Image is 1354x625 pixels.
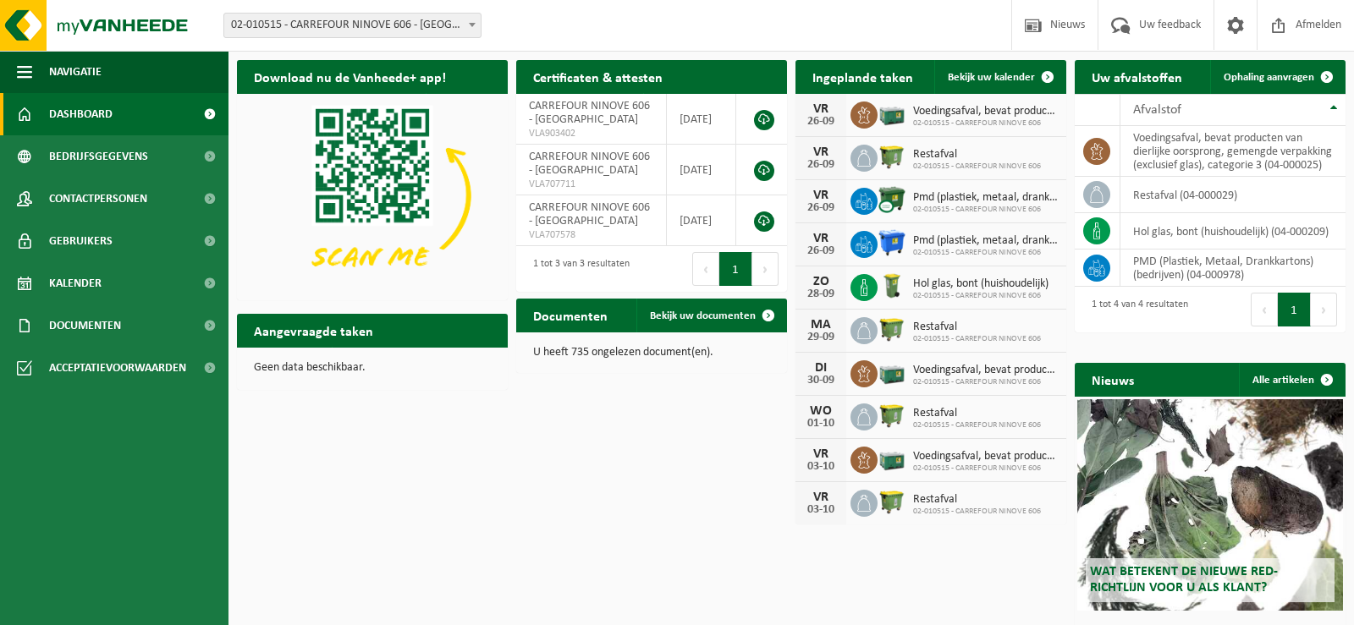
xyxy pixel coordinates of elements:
[237,60,463,93] h2: Download nu de Vanheede+ app!
[1278,293,1311,326] button: 1
[237,94,508,297] img: Download de VHEPlus App
[804,418,838,430] div: 01-10
[49,51,102,93] span: Navigatie
[516,60,680,93] h2: Certificaten & attesten
[913,277,1049,291] span: Hol glas, bont (huishoudelijk)
[1251,293,1278,326] button: Previous
[49,220,113,262] span: Gebruikers
[913,118,1058,129] span: 02-010515 - CARREFOUR NINOVE 606
[752,252,779,286] button: Next
[913,148,1041,162] span: Restafval
[913,291,1049,301] span: 02-010515 - CARREFOUR NINOVE 606
[913,248,1058,258] span: 02-010515 - CARREFOUR NINOVE 606
[913,205,1058,215] span: 02-010515 - CARREFOUR NINOVE 606
[529,127,653,140] span: VLA903402
[49,93,113,135] span: Dashboard
[913,377,1058,387] span: 02-010515 - CARREFOUR NINOVE 606
[49,304,121,347] span: Documenten
[1120,177,1346,213] td: restafval (04-000029)
[49,347,186,389] span: Acceptatievoorwaarden
[719,252,752,286] button: 1
[804,332,838,343] div: 29-09
[804,504,838,516] div: 03-10
[1090,565,1278,595] span: Wat betekent de nieuwe RED-richtlijn voor u als klant?
[804,491,838,504] div: VR
[1239,363,1344,397] a: Alle artikelen
[667,195,736,246] td: [DATE]
[223,13,482,38] span: 02-010515 - CARREFOUR NINOVE 606 - NINOVE
[913,450,1058,463] span: Voedingsafval, bevat producten van dierlijke oorsprong, gemengde verpakking (exc...
[878,315,906,343] img: WB-1100-HPE-GN-50
[529,151,650,177] span: CARREFOUR NINOVE 606 - [GEOGRAPHIC_DATA]
[254,362,491,374] p: Geen data beschikbaar.
[49,135,148,178] span: Bedrijfsgegevens
[804,288,838,300] div: 28-09
[913,364,1058,377] span: Voedingsafval, bevat producten van dierlijke oorsprong, gemengde verpakking (exc...
[1075,363,1151,396] h2: Nieuws
[529,228,653,242] span: VLA707578
[804,318,838,332] div: MA
[913,507,1041,517] span: 02-010515 - CARREFOUR NINOVE 606
[516,299,625,332] h2: Documenten
[1311,293,1337,326] button: Next
[529,100,650,126] span: CARREFOUR NINOVE 606 - [GEOGRAPHIC_DATA]
[913,463,1058,474] span: 02-010515 - CARREFOUR NINOVE 606
[650,310,756,321] span: Bekijk uw documenten
[804,375,838,387] div: 30-09
[1075,60,1199,93] h2: Uw afvalstoffen
[878,444,906,473] img: PB-LB-0680-HPE-GN-01
[533,347,770,359] p: U heeft 735 ongelezen document(en).
[667,145,736,195] td: [DATE]
[804,102,838,116] div: VR
[878,271,906,300] img: WB-0140-HPE-GN-50
[878,185,906,214] img: WB-1100-CU
[913,420,1041,430] span: 02-010515 - CARREFOUR NINOVE 606
[913,493,1041,507] span: Restafval
[913,162,1041,172] span: 02-010515 - CARREFOUR NINOVE 606
[804,404,838,418] div: WO
[878,99,906,128] img: PB-LB-0680-HPE-GN-01
[1224,72,1314,83] span: Ophaling aanvragen
[913,321,1041,334] span: Restafval
[1120,249,1346,287] td: PMD (Plastiek, Metaal, Drankkartons) (bedrijven) (04-000978)
[878,142,906,171] img: WB-1100-HPE-GN-50
[692,252,719,286] button: Previous
[1083,291,1188,328] div: 1 tot 4 van 4 resultaten
[804,189,838,202] div: VR
[529,201,650,228] span: CARREFOUR NINOVE 606 - [GEOGRAPHIC_DATA]
[934,60,1065,94] a: Bekijk uw kalender
[878,358,906,387] img: PB-LB-0680-HPE-GN-01
[1077,399,1343,611] a: Wat betekent de nieuwe RED-richtlijn voor u als klant?
[804,159,838,171] div: 26-09
[1120,213,1346,249] td: hol glas, bont (huishoudelijk) (04-000209)
[913,105,1058,118] span: Voedingsafval, bevat producten van dierlijke oorsprong, gemengde verpakking (exc...
[878,228,906,257] img: WB-1100-HPE-BE-01
[636,299,785,332] a: Bekijk uw documenten
[529,178,653,191] span: VLA707711
[795,60,930,93] h2: Ingeplande taken
[525,250,630,288] div: 1 tot 3 van 3 resultaten
[804,145,838,159] div: VR
[804,116,838,128] div: 26-09
[878,487,906,516] img: WB-1100-HPE-GN-50
[49,178,147,220] span: Contactpersonen
[948,72,1035,83] span: Bekijk uw kalender
[237,314,390,347] h2: Aangevraagde taken
[913,191,1058,205] span: Pmd (plastiek, metaal, drankkartons) (bedrijven)
[1210,60,1344,94] a: Ophaling aanvragen
[804,447,838,461] div: VR
[913,334,1041,344] span: 02-010515 - CARREFOUR NINOVE 606
[804,275,838,288] div: ZO
[804,202,838,214] div: 26-09
[804,361,838,375] div: DI
[804,461,838,473] div: 03-10
[1133,103,1181,117] span: Afvalstof
[878,401,906,430] img: WB-1100-HPE-GN-50
[667,94,736,145] td: [DATE]
[49,262,102,304] span: Kalender
[913,407,1041,420] span: Restafval
[804,245,838,257] div: 26-09
[1120,126,1346,177] td: voedingsafval, bevat producten van dierlijke oorsprong, gemengde verpakking (exclusief glas), cat...
[804,232,838,245] div: VR
[913,234,1058,248] span: Pmd (plastiek, metaal, drankkartons) (bedrijven)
